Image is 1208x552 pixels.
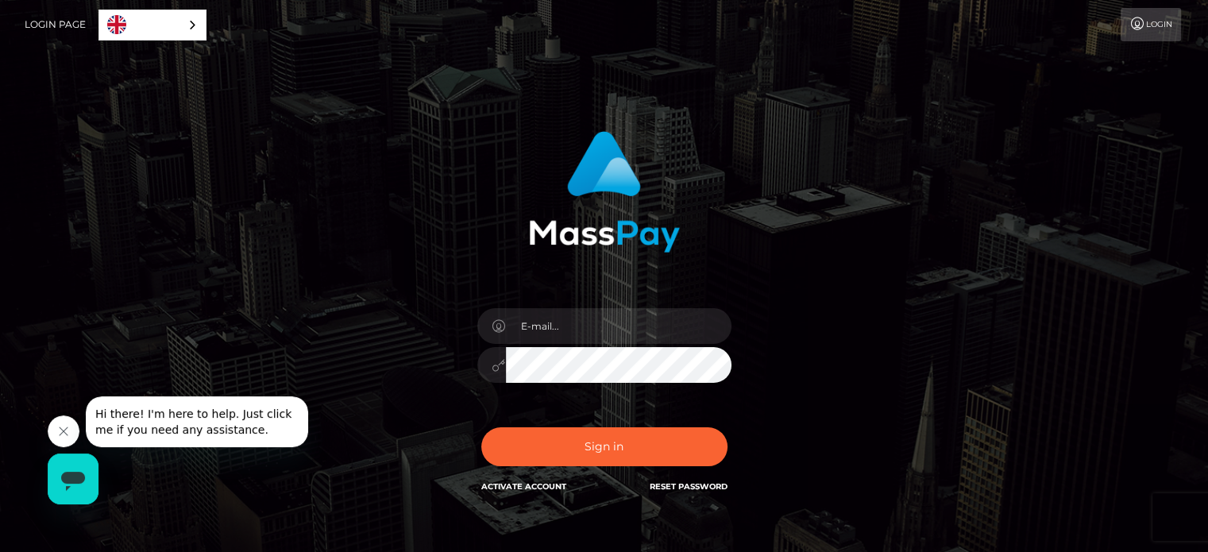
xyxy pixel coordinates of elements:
[481,427,728,466] button: Sign in
[529,131,680,253] img: MassPay Login
[86,396,308,447] iframe: Message from company
[98,10,206,41] aside: Language selected: English
[506,308,731,344] input: E-mail...
[48,454,98,504] iframe: Button to launch messaging window
[99,10,206,40] a: English
[25,8,86,41] a: Login Page
[48,415,79,447] iframe: Close message
[1121,8,1181,41] a: Login
[98,10,206,41] div: Language
[650,481,728,492] a: Reset Password
[481,481,566,492] a: Activate Account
